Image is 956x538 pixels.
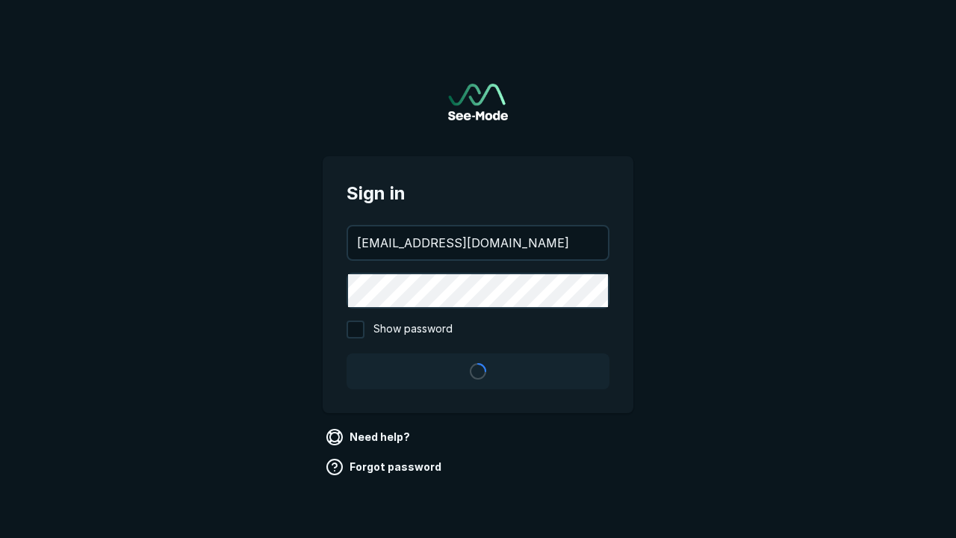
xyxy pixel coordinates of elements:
span: Sign in [347,180,609,207]
img: See-Mode Logo [448,84,508,120]
a: Forgot password [323,455,447,479]
a: Go to sign in [448,84,508,120]
input: your@email.com [348,226,608,259]
a: Need help? [323,425,416,449]
span: Show password [373,321,453,338]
